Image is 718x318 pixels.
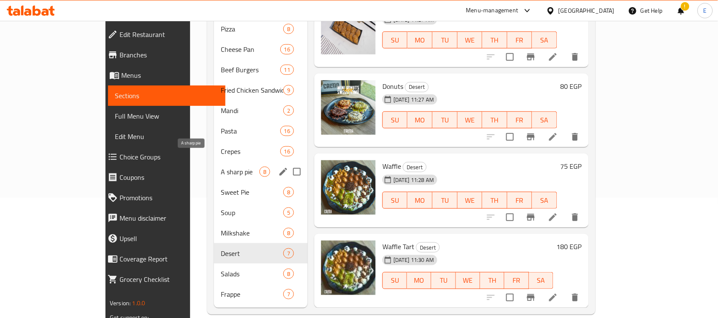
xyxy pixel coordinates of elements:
[561,80,582,92] h6: 80 EGP
[101,228,225,249] a: Upsell
[221,44,280,54] div: Cheese Pan
[529,272,553,289] button: SA
[221,269,283,279] span: Salads
[221,146,280,156] span: Crepes
[501,208,519,226] span: Select to update
[214,162,308,182] div: A sharp pie8edit
[386,194,404,207] span: SU
[101,269,225,290] a: Grocery Checklist
[507,111,533,128] button: FR
[532,192,557,209] button: SA
[461,114,479,126] span: WE
[486,194,504,207] span: TH
[416,242,440,253] div: Desert
[214,19,308,39] div: Pizza8
[321,241,376,295] img: Waffle Tart
[435,274,452,287] span: TU
[284,229,293,237] span: 8
[382,272,407,289] button: SU
[283,105,294,116] div: items
[221,187,283,197] div: Sweet Pie
[284,188,293,196] span: 8
[459,274,477,287] span: WE
[536,194,554,207] span: SA
[433,31,458,48] button: TU
[382,31,407,48] button: SU
[511,34,529,46] span: FR
[508,274,525,287] span: FR
[405,82,428,92] span: Desert
[532,31,557,48] button: SA
[221,65,280,75] span: Beef Burgers
[281,148,293,156] span: 16
[436,34,454,46] span: TU
[284,25,293,33] span: 8
[436,194,454,207] span: TU
[407,272,431,289] button: MO
[433,192,458,209] button: TU
[466,6,519,16] div: Menu-management
[284,209,293,217] span: 5
[501,289,519,307] span: Select to update
[501,128,519,146] span: Select to update
[321,160,376,215] img: Waffle
[521,47,541,67] button: Branch-specific-item
[280,65,294,75] div: items
[101,249,225,269] a: Coverage Report
[284,86,293,94] span: 9
[115,111,219,121] span: Full Menu View
[283,207,294,218] div: items
[115,91,219,101] span: Sections
[214,223,308,243] div: Milkshake8
[436,114,454,126] span: TU
[565,207,585,227] button: delete
[382,192,407,209] button: SU
[221,228,283,238] span: Milkshake
[214,182,308,202] div: Sweet Pie8
[484,274,501,287] span: TH
[407,111,433,128] button: MO
[221,105,283,116] div: Mandi
[221,289,283,299] span: Frappe
[221,24,283,34] span: Pizza
[486,34,504,46] span: TH
[283,24,294,34] div: items
[548,52,558,62] a: Edit menu item
[132,298,145,309] span: 1.0.0
[101,208,225,228] a: Menu disclaimer
[386,274,404,287] span: SU
[433,111,458,128] button: TU
[214,141,308,162] div: Crepes16
[521,287,541,308] button: Branch-specific-item
[565,287,585,308] button: delete
[214,80,308,100] div: Fried Chicken Sandwiches9
[416,243,439,253] span: Desert
[548,212,558,222] a: Edit menu item
[110,298,131,309] span: Version:
[101,45,225,65] a: Branches
[284,270,293,278] span: 8
[548,132,558,142] a: Edit menu item
[507,31,533,48] button: FR
[558,6,615,15] div: [GEOGRAPHIC_DATA]
[280,44,294,54] div: items
[214,284,308,304] div: Frappe7
[403,162,426,172] span: Desert
[557,241,582,253] h6: 180 EGP
[221,126,280,136] span: Pasta
[511,194,529,207] span: FR
[548,292,558,303] a: Edit menu item
[382,80,403,93] span: Donuts
[214,60,308,80] div: Beef Burgers11
[221,248,283,258] div: Desert
[281,66,293,74] span: 11
[221,207,283,218] span: Soup
[704,6,707,15] span: E
[532,111,557,128] button: SA
[507,192,533,209] button: FR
